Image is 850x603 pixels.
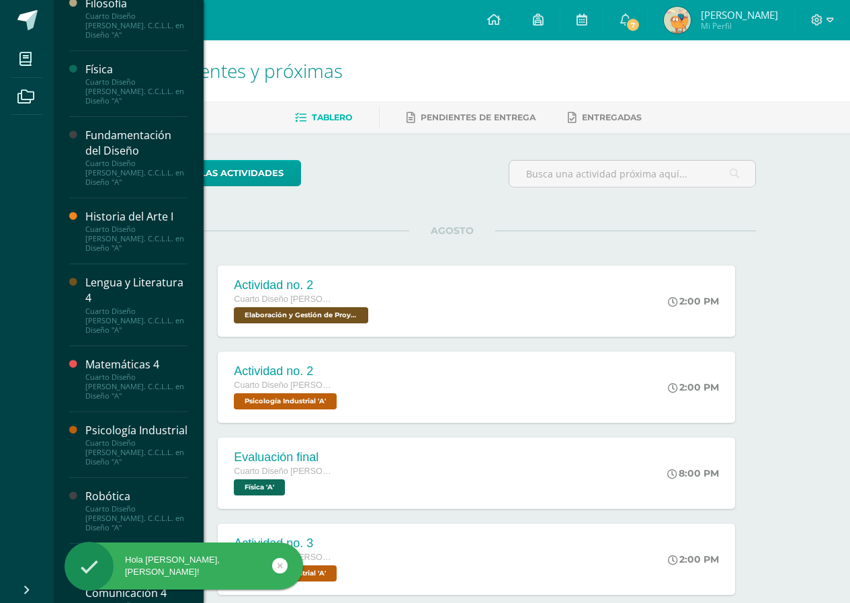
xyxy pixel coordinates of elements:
div: Matemáticas 4 [85,357,187,372]
a: Historia del Arte ICuarto Diseño [PERSON_NAME]. C.C.L.L. en Diseño "A" [85,209,187,253]
div: Cuarto Diseño [PERSON_NAME]. C.C.L.L. en Diseño "A" [85,307,187,335]
div: Cuarto Diseño [PERSON_NAME]. C.C.L.L. en Diseño "A" [85,11,187,40]
div: Cuarto Diseño [PERSON_NAME]. C.C.L.L. en Diseño "A" [85,77,187,106]
div: Actividad no. 3 [234,536,340,551]
a: todas las Actividades [148,160,301,186]
img: 7388f2e29a4c387b5ffeb8877dd3829d.png [664,7,691,34]
div: 2:00 PM [668,295,719,307]
a: Lengua y Literatura 4Cuarto Diseño [PERSON_NAME]. C.C.L.L. en Diseño "A" [85,275,187,334]
a: Psicología IndustrialCuarto Diseño [PERSON_NAME]. C.C.L.L. en Diseño "A" [85,423,187,467]
div: 2:00 PM [668,553,719,565]
span: Entregadas [582,112,642,122]
div: Lengua y Literatura 4 [85,275,187,306]
span: Pendientes de entrega [421,112,536,122]
span: Tablero [312,112,352,122]
div: 8:00 PM [667,467,719,479]
div: Fundamentación del Diseño [85,128,187,159]
div: Hola [PERSON_NAME], [PERSON_NAME]! [65,554,303,578]
a: RobóticaCuarto Diseño [PERSON_NAME]. C.C.L.L. en Diseño "A" [85,489,187,532]
a: FísicaCuarto Diseño [PERSON_NAME]. C.C.L.L. en Diseño "A" [85,62,187,106]
span: 7 [626,17,640,32]
span: Cuarto Diseño [PERSON_NAME]. C.C.L.L. en Diseño [234,467,335,476]
div: Cuarto Diseño [PERSON_NAME]. C.C.L.L. en Diseño "A" [85,159,187,187]
span: Física 'A' [234,479,285,495]
input: Busca una actividad próxima aquí... [509,161,755,187]
span: Mi Perfil [701,20,778,32]
div: Evaluación final [234,450,335,465]
div: Actividad no. 2 [234,278,372,292]
span: Actividades recientes y próximas [70,58,343,83]
span: Elaboración y Gestión de Proyectos 'A' [234,307,368,323]
div: Historia del Arte I [85,209,187,225]
div: Robótica [85,489,187,504]
div: Cuarto Diseño [PERSON_NAME]. C.C.L.L. en Diseño "A" [85,225,187,253]
span: [PERSON_NAME] [701,8,778,22]
div: 2:00 PM [668,381,719,393]
div: Cuarto Diseño [PERSON_NAME]. C.C.L.L. en Diseño "A" [85,438,187,467]
a: Matemáticas 4Cuarto Diseño [PERSON_NAME]. C.C.L.L. en Diseño "A" [85,357,187,401]
a: Entregadas [568,107,642,128]
span: Cuarto Diseño [PERSON_NAME]. C.C.L.L. en Diseño [234,380,335,390]
span: Psicología Industrial 'A' [234,393,337,409]
a: Fundamentación del DiseñoCuarto Diseño [PERSON_NAME]. C.C.L.L. en Diseño "A" [85,128,187,187]
a: Pendientes de entrega [407,107,536,128]
div: Cuarto Diseño [PERSON_NAME]. C.C.L.L. en Diseño "A" [85,372,187,401]
div: Actividad no. 2 [234,364,340,378]
div: Cuarto Diseño [PERSON_NAME]. C.C.L.L. en Diseño "A" [85,504,187,532]
div: Física [85,62,187,77]
div: Psicología Industrial [85,423,187,438]
span: AGOSTO [409,225,495,237]
a: Tablero [295,107,352,128]
span: Cuarto Diseño [PERSON_NAME]. C.C.L.L. en Diseño [234,294,335,304]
